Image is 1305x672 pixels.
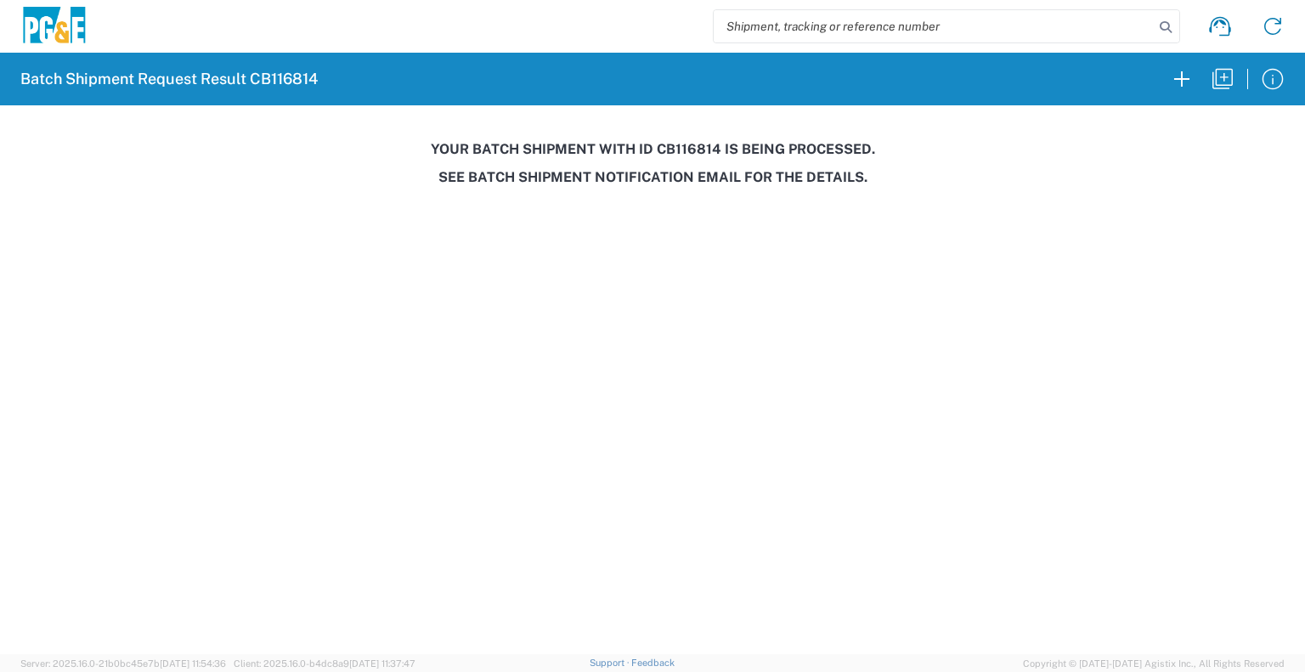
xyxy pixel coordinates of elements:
span: [DATE] 11:37:47 [349,658,415,669]
a: Feedback [631,658,675,668]
h2: Batch Shipment Request Result CB116814 [20,69,318,89]
h3: See Batch Shipment Notification email for the details. [12,169,1293,185]
span: Server: 2025.16.0-21b0bc45e7b [20,658,226,669]
input: Shipment, tracking or reference number [714,10,1154,42]
span: [DATE] 11:54:36 [160,658,226,669]
span: Client: 2025.16.0-b4dc8a9 [234,658,415,669]
a: Support [590,658,632,668]
img: pge [20,7,88,47]
span: Copyright © [DATE]-[DATE] Agistix Inc., All Rights Reserved [1023,656,1285,671]
h3: Your batch shipment with id CB116814 is being processed. [12,141,1293,157]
